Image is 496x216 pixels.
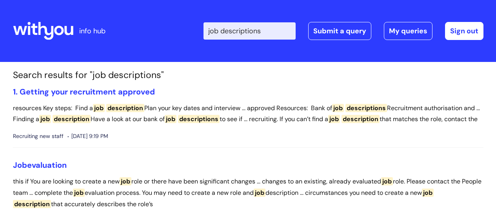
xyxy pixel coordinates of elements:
span: descriptions [178,115,220,123]
a: My queries [384,22,432,40]
span: [DATE] 9:19 PM [67,131,108,141]
span: Recruiting new staff [13,131,64,141]
span: description [106,104,144,112]
span: job [332,104,344,112]
span: descriptions [345,104,387,112]
span: job [39,115,51,123]
span: description [53,115,91,123]
div: | - [203,22,483,40]
span: job [328,115,340,123]
span: job [422,189,434,197]
a: Submit a query [308,22,371,40]
p: this if You are looking to create a new role or there have been significant changes ... changes t... [13,176,483,210]
a: Sign out [445,22,483,40]
span: job [381,177,393,185]
input: Search [203,22,296,40]
span: description [13,200,51,208]
span: job [120,177,131,185]
span: job [73,189,85,197]
a: Jobevaluation [13,160,67,170]
span: job [93,104,105,112]
span: Job [13,160,27,170]
p: resources Key steps: Find a Plan your key dates and interview ... approved Resources: Bank of Rec... [13,103,483,125]
span: job [254,189,265,197]
span: description [342,115,380,123]
span: job [165,115,176,123]
h1: Search results for "job descriptions" [13,70,483,81]
a: 1. Getting your recruitment approved [13,87,155,97]
p: info hub [79,25,105,37]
